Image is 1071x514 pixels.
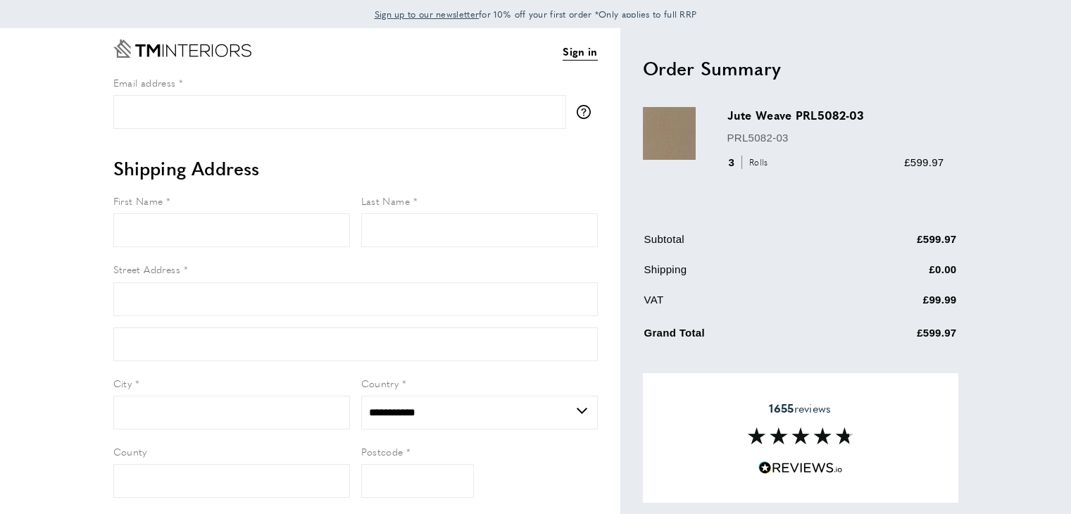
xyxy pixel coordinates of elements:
[834,231,957,258] td: £599.97
[577,105,598,119] button: More information
[361,376,399,390] span: Country
[375,8,480,20] span: Sign up to our newsletter
[643,372,746,389] span: Apply Discount Code
[113,194,163,208] span: First Name
[644,292,833,319] td: VAT
[834,292,957,319] td: £99.99
[769,401,831,415] span: reviews
[563,43,597,61] a: Sign in
[904,156,944,168] span: £599.97
[644,322,833,352] td: Grand Total
[375,8,697,20] span: for 10% off your first order *Only applies to full RRP
[727,130,944,146] p: PRL5082-03
[113,156,598,181] h2: Shipping Address
[361,194,411,208] span: Last Name
[834,261,957,289] td: £0.00
[758,461,843,475] img: Reviews.io 5 stars
[727,107,944,123] h3: Jute Weave PRL5082-03
[834,322,957,352] td: £599.97
[643,107,696,160] img: Jute Weave PRL5082-03
[741,156,772,169] span: Rolls
[113,262,181,276] span: Street Address
[113,75,176,89] span: Email address
[361,444,403,458] span: Postcode
[643,56,958,81] h2: Order Summary
[375,7,480,21] a: Sign up to our newsletter
[748,427,853,444] img: Reviews section
[644,261,833,289] td: Shipping
[727,154,773,171] div: 3
[113,444,147,458] span: County
[644,231,833,258] td: Subtotal
[113,39,251,58] a: Go to Home page
[769,400,794,416] strong: 1655
[113,376,132,390] span: City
